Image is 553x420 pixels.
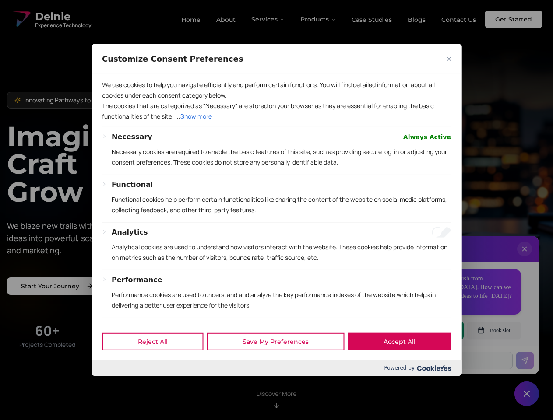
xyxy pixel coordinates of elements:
[112,194,451,215] p: Functional cookies help perform certain functionalities like sharing the content of the website o...
[447,57,451,61] img: Close
[102,101,451,122] p: The cookies that are categorized as "Necessary" are stored on your browser as they are essential ...
[112,275,162,285] button: Performance
[112,147,451,168] p: Necessary cookies are required to enable the basic features of this site, such as providing secur...
[92,360,461,376] div: Powered by
[112,132,152,142] button: Necessary
[112,227,148,238] button: Analytics
[102,54,243,64] span: Customize Consent Preferences
[403,132,451,142] span: Always Active
[112,290,451,311] p: Performance cookies are used to understand and analyze the key performance indexes of the website...
[102,333,203,350] button: Reject All
[180,111,212,122] button: Show more
[112,242,451,263] p: Analytical cookies are used to understand how visitors interact with the website. These cookies h...
[417,365,451,371] img: Cookieyes logo
[207,333,344,350] button: Save My Preferences
[102,80,451,101] p: We use cookies to help you navigate efficiently and perform certain functions. You will find deta...
[432,227,451,238] input: Enable Analytics
[112,179,153,190] button: Functional
[348,333,451,350] button: Accept All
